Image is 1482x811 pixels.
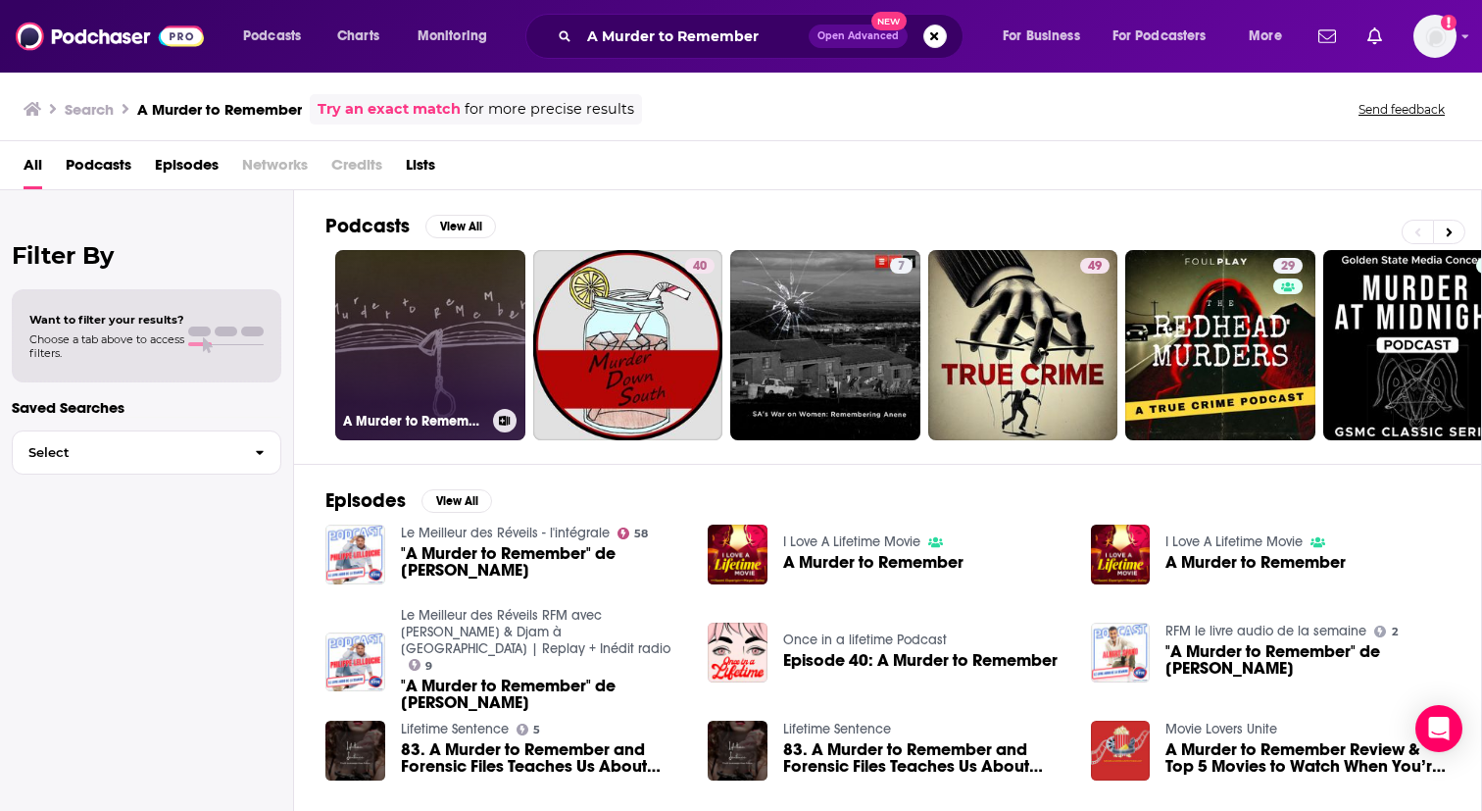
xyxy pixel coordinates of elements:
span: Monitoring [418,23,487,50]
button: open menu [989,21,1105,52]
span: 83. A Murder to Remember and Forensic Files Teaches Us About Luminol [401,741,685,775]
h3: A Murder to Remember [137,100,302,119]
a: 83. A Murder to Remember and Forensic Files Teaches Us About Luminol [325,721,385,781]
span: 2 [1392,628,1398,636]
a: 40 [685,258,715,274]
span: Podcasts [243,23,301,50]
a: I Love A Lifetime Movie [1165,533,1303,550]
img: User Profile [1413,15,1457,58]
a: 9 [409,659,433,671]
img: A Murder to Remember [1091,525,1151,584]
a: 29 [1273,258,1303,274]
p: Saved Searches [12,398,281,417]
span: All [24,149,42,189]
a: "A Murder to Remember" de Brynn Kelly [1091,623,1151,683]
span: Open Advanced [817,31,899,41]
button: Show profile menu [1413,15,1457,58]
a: Podcasts [66,149,131,189]
a: "A Murder to Remember" de Brynn Kelly [401,678,685,711]
a: 29 [1125,250,1315,440]
h2: Episodes [325,488,406,513]
button: View All [421,489,492,513]
a: I Love A Lifetime Movie [783,533,920,550]
a: 2 [1374,626,1398,637]
span: For Business [1003,23,1080,50]
span: Logged in as mstotter [1413,15,1457,58]
img: "A Murder to Remember" de Brynn Kelly [325,633,385,692]
span: Choose a tab above to access filters. [29,332,184,360]
span: "A Murder to Remember" de [PERSON_NAME] [1165,643,1450,677]
a: Lifetime Sentence [401,721,509,737]
span: More [1249,23,1282,50]
a: Episode 40: A Murder to Remember [783,652,1058,669]
a: A Murder to Remember Review & Top 5 Movies to Watch When You’re Having A Bad Day! [1165,741,1450,775]
span: 58 [634,530,648,538]
span: 49 [1088,257,1102,277]
a: A Murder to Remember [1165,554,1346,571]
a: "A Murder to Remember" de Brynn Kelly [1165,643,1450,677]
img: "A Murder to Remember" de Brynn Kelly [325,525,385,584]
span: 7 [898,257,905,277]
span: "A Murder to Remember" de [PERSON_NAME] [401,678,685,711]
a: 83. A Murder to Remember and Forensic Files Teaches Us About Luminol [783,741,1067,775]
div: Search podcasts, credits, & more... [544,14,982,59]
h2: Filter By [12,241,281,270]
img: Episode 40: A Murder to Remember [708,623,767,683]
a: Show notifications dropdown [1359,20,1390,53]
a: Charts [324,21,391,52]
img: 83. A Murder to Remember and Forensic Files Teaches Us About Luminol [708,721,767,781]
a: Lifetime Sentence [783,721,891,737]
a: PodcastsView All [325,214,496,238]
span: For Podcasters [1112,23,1207,50]
span: Want to filter your results? [29,313,184,327]
h3: Search [65,100,114,119]
svg: Add a profile image [1441,15,1457,30]
a: "A Murder to Remember" de Brynn Kelly [401,545,685,579]
a: 49 [928,250,1118,440]
a: Lists [406,149,435,189]
img: A Murder to Remember Review & Top 5 Movies to Watch When You’re Having A Bad Day! [1091,721,1151,781]
span: Select [13,446,239,459]
span: Credits [331,149,382,189]
a: A Murder to Remember [783,554,963,571]
span: 29 [1281,257,1295,277]
h2: Podcasts [325,214,410,238]
span: for more precise results [465,98,634,121]
input: Search podcasts, credits, & more... [579,21,809,52]
button: View All [425,215,496,238]
span: Networks [242,149,308,189]
a: 7 [730,250,920,440]
span: 5 [533,726,540,735]
a: Episodes [155,149,219,189]
a: 40 [533,250,723,440]
a: A Murder to Remember [335,250,525,440]
img: A Murder to Remember [708,525,767,584]
button: Open AdvancedNew [809,25,908,48]
img: Podchaser - Follow, Share and Rate Podcasts [16,18,204,55]
a: RFM le livre audio de la semaine [1165,623,1366,639]
button: open menu [1100,21,1235,52]
a: Le Meilleur des Réveils - l'intégrale [401,525,610,541]
button: open menu [229,21,326,52]
div: Open Intercom Messenger [1415,705,1462,752]
a: Le Meilleur des Réveils RFM avec Rémy & Djam à La Réunion | Replay + Inédit radio [401,607,670,657]
span: New [871,12,907,30]
a: Once in a lifetime Podcast [783,632,947,648]
a: Try an exact match [318,98,461,121]
button: Send feedback [1353,101,1451,118]
a: 49 [1080,258,1110,274]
